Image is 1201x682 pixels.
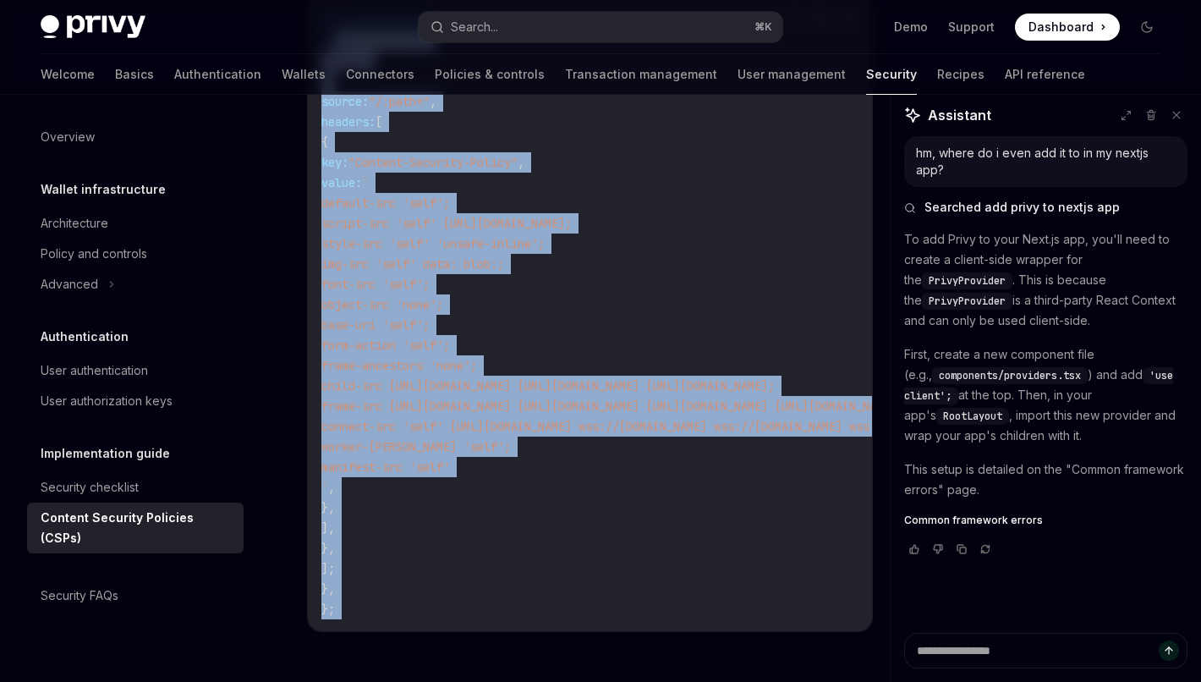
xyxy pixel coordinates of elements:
[866,54,917,95] a: Security
[321,94,369,109] span: source:
[321,399,903,414] span: frame-src [URL][DOMAIN_NAME] [URL][DOMAIN_NAME] [URL][DOMAIN_NAME] [URL][DOMAIN_NAME];
[565,54,717,95] a: Transaction management
[41,443,170,464] h5: Implementation guide
[321,439,511,454] span: worker-[PERSON_NAME] 'self';
[41,127,95,147] div: Overview
[738,54,846,95] a: User management
[376,114,382,129] span: [
[451,17,498,37] div: Search...
[115,54,154,95] a: Basics
[321,135,328,150] span: {
[928,105,991,125] span: Assistant
[27,386,244,416] a: User authorization keys
[904,199,1187,216] button: Searched add privy to nextjs app
[174,54,261,95] a: Authentication
[754,20,772,34] span: ⌘ K
[894,19,928,36] a: Demo
[41,274,98,294] div: Advanced
[41,244,147,264] div: Policy and controls
[1005,54,1085,95] a: API reference
[904,344,1187,446] p: First, create a new component file (e.g., ) and add at the top. Then, in your app's , import this...
[321,581,335,597] span: },
[321,541,335,556] span: },
[27,355,244,386] a: User authentication
[321,216,572,231] span: script-src 'self' [URL][DOMAIN_NAME];
[1159,641,1179,661] button: Send message
[939,369,1081,382] span: components/providers.tsx
[321,256,504,272] span: img-src 'self' data: blob:;
[369,94,430,109] span: "/:path*"
[321,520,335,536] span: ],
[1028,19,1094,36] span: Dashboard
[321,480,328,495] span: `
[348,155,518,170] span: "Content-Security-Policy"
[41,391,173,411] div: User authorization keys
[916,145,1176,179] div: hm, where do i even add it to in my nextjs app?
[904,514,1043,527] span: Common framework errors
[321,195,450,211] span: default-src 'self';
[929,274,1006,288] span: PrivyProvider
[943,410,1002,423] span: RootLayout
[929,294,1006,308] span: PrivyProvider
[435,54,545,95] a: Policies & controls
[27,122,244,152] a: Overview
[321,175,362,190] span: value:
[430,94,436,109] span: ,
[41,508,233,548] div: Content Security Policies (CSPs)
[41,179,166,200] h5: Wallet infrastructure
[41,477,139,498] div: Security checklist
[41,360,148,381] div: User authentication
[1133,14,1160,41] button: Toggle dark mode
[321,114,376,129] span: headers:
[904,459,1187,500] p: This setup is detailed on the "Common framework errors" page.
[518,155,524,170] span: ,
[904,229,1187,331] p: To add Privy to your Next.js app, you'll need to create a client-side wrapper for the . This is b...
[27,239,244,269] a: Policy and controls
[321,602,335,617] span: };
[41,327,129,347] h5: Authentication
[27,580,244,611] a: Security FAQs
[904,514,1187,527] a: Common framework errors
[282,54,326,95] a: Wallets
[321,358,477,373] span: frame-ancestors 'none';
[27,503,244,553] a: Content Security Policies (CSPs)
[41,54,95,95] a: Welcome
[27,208,244,239] a: Architecture
[321,277,430,292] span: font-src 'self';
[362,175,369,190] span: `
[321,378,775,393] span: child-src [URL][DOMAIN_NAME] [URL][DOMAIN_NAME] [URL][DOMAIN_NAME];
[27,472,244,503] a: Security checklist
[321,561,335,576] span: ];
[1015,14,1120,41] a: Dashboard
[937,54,984,95] a: Recipes
[41,213,108,234] div: Architecture
[321,236,545,251] span: style-src 'self' 'unsafe-inline';
[904,369,1173,403] span: 'use client';
[924,199,1120,216] span: Searched add privy to nextjs app
[41,15,145,39] img: dark logo
[321,317,430,333] span: base-uri 'self';
[328,480,335,495] span: ,
[41,586,118,606] div: Security FAQs
[321,155,348,170] span: key:
[321,459,450,475] span: manifest-src 'self'
[321,500,335,515] span: },
[419,12,783,42] button: Search...⌘K
[346,54,414,95] a: Connectors
[321,297,443,312] span: object-src 'none';
[948,19,995,36] a: Support
[321,338,450,353] span: form-action 'self';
